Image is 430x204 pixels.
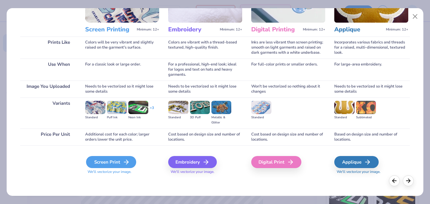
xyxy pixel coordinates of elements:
span: Minimum: 12+ [386,27,408,32]
div: Puff Ink [107,115,127,120]
div: Based on design size and number of locations. [334,129,408,145]
div: Use When [20,59,76,81]
img: Standard [168,101,188,114]
img: Standard [85,101,105,114]
h3: Applique [334,26,383,33]
div: Image You Uploaded [20,81,76,97]
div: Standard [85,115,105,120]
div: For full-color prints or smaller orders. [251,59,325,81]
div: + 3 [150,105,154,116]
div: Additional cost for each color; larger orders lower the unit price. [85,129,159,145]
span: Minimum: 12+ [303,27,325,32]
div: Price Per Unit [20,129,76,145]
span: We'll vectorize your image. [334,169,408,174]
h3: Embroidery [168,26,217,33]
div: Cost based on design size and number of locations. [168,129,242,145]
div: 3D Puff [190,115,210,120]
button: Close [409,11,421,22]
div: Sublimated [356,115,376,120]
img: Standard [334,101,354,114]
div: Cost based on design size and number of locations. [251,129,325,145]
div: Applique [334,156,379,168]
div: Inks are less vibrant than screen printing; smooth on light garments and raised on dark garments ... [251,37,325,59]
div: Screen Print [86,156,136,168]
div: Prints Like [20,37,76,59]
div: Needs to be vectorized so it might lose some details [85,81,159,97]
img: Metallic & Glitter [211,101,231,114]
div: Variants [20,97,76,129]
span: We'll vectorize your image. [85,169,159,174]
div: For large-area embroidery. [334,59,408,81]
img: Standard [251,101,271,114]
div: Embroidery [168,156,217,168]
span: Minimum: 12+ [220,27,242,32]
div: Digital Print [251,156,301,168]
div: Colors are vibrant with a thread-based textured, high-quality finish. [168,37,242,59]
div: For a professional, high-end look; ideal for logos and text on hats and heavy garments. [168,59,242,81]
div: Standard [168,115,188,120]
div: Won't be vectorized so nothing about it changes [251,81,325,97]
div: For a classic look or large order. [85,59,159,81]
span: Minimum: 12+ [137,27,159,32]
img: Puff Ink [107,101,127,114]
div: Metallic & Glitter [211,115,231,125]
div: Colors will be very vibrant and slightly raised on the garment's surface. [85,37,159,59]
div: Standard [251,115,271,120]
div: Neon Ink [128,115,148,120]
div: Needs to be vectorized so it might lose some details [168,81,242,97]
img: Neon Ink [128,101,148,114]
div: Needs to be vectorized so it might lose some details [334,81,408,97]
div: Incorporates various fabrics and threads for a raised, multi-dimensional, textured look. [334,37,408,59]
h3: Digital Printing [251,26,300,33]
img: 3D Puff [190,101,210,114]
span: We'll vectorize your image. [168,169,242,174]
div: Standard [334,115,354,120]
h3: Screen Printing [85,26,134,33]
img: Sublimated [356,101,376,114]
